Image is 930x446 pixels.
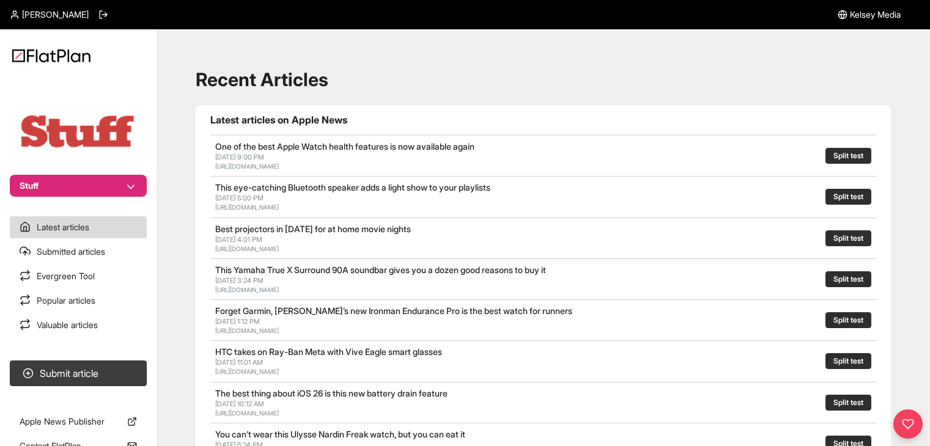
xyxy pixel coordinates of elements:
span: [DATE] 11:01 AM [215,358,263,367]
button: Split test [825,230,871,246]
a: This Yamaha True X Surround 90A soundbar gives you a dozen good reasons to buy it [215,265,546,275]
span: [DATE] 10:12 AM [215,400,264,408]
span: [DATE] 4:01 PM [215,235,262,244]
span: Kelsey Media [850,9,901,21]
img: Logo [12,49,90,62]
a: [PERSON_NAME] [10,9,89,21]
a: This eye-catching Bluetooth speaker adds a light show to your playlists [215,182,490,192]
span: [DATE] 5:00 PM [215,194,264,202]
a: Apple News Publisher [10,411,147,433]
button: Split test [825,353,871,369]
span: [DATE] 1:12 PM [215,317,260,326]
button: Stuff [10,175,147,197]
span: [DATE] 9:00 PM [215,153,264,161]
span: [DATE] 3:24 PM [215,276,264,285]
a: Forget Garmin, [PERSON_NAME]’s new Ironman Endurance Pro is the best watch for runners [215,305,572,316]
a: Submitted articles [10,241,147,263]
a: [URL][DOMAIN_NAME] [215,368,279,375]
a: Popular articles [10,290,147,312]
a: Evergreen Tool [10,265,147,287]
a: Valuable articles [10,314,147,336]
button: Split test [825,189,871,205]
a: One of the best Apple Watch health features is now available again [215,141,474,152]
a: The best thing about iOS 26 is this new battery drain feature [215,388,448,398]
button: Split test [825,271,871,287]
h1: Recent Articles [196,68,891,90]
a: HTC takes on Ray-Ban Meta with Vive Eagle smart glasses [215,346,442,357]
span: [PERSON_NAME] [22,9,89,21]
a: [URL][DOMAIN_NAME] [215,203,279,211]
a: [URL][DOMAIN_NAME] [215,286,279,293]
button: Split test [825,312,871,328]
a: Latest articles [10,216,147,238]
a: Best projectors in [DATE] for at home movie nights [215,224,411,234]
img: Publication Logo [17,112,139,150]
a: [URL][DOMAIN_NAME] [215,245,279,252]
a: [URL][DOMAIN_NAME] [215,409,279,417]
button: Split test [825,148,871,164]
button: Submit article [10,360,147,386]
a: [URL][DOMAIN_NAME] [215,327,279,334]
a: You can’t wear this Ulysse Nardin Freak watch, but you can eat it [215,429,465,439]
a: [URL][DOMAIN_NAME] [215,163,279,170]
button: Split test [825,395,871,411]
h1: Latest articles on Apple News [210,112,876,127]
